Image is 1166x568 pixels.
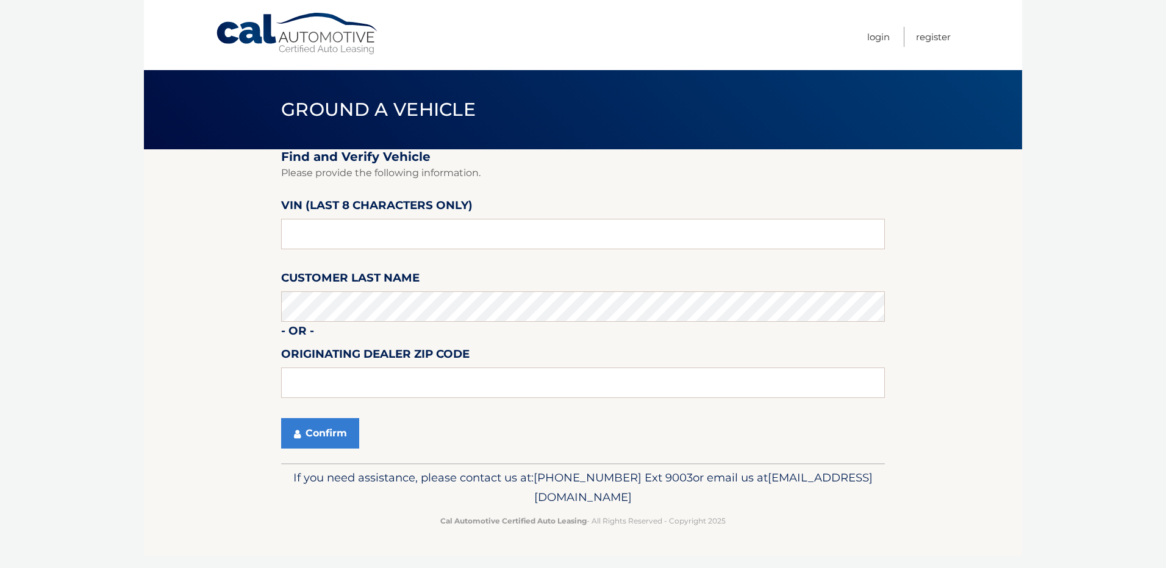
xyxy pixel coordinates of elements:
label: - or - [281,322,314,344]
p: Please provide the following information. [281,165,885,182]
span: [PHONE_NUMBER] Ext 9003 [534,470,693,485]
label: Originating Dealer Zip Code [281,345,470,367]
h2: Find and Verify Vehicle [281,149,885,165]
label: Customer Last Name [281,269,420,291]
p: - All Rights Reserved - Copyright 2025 [289,514,877,527]
span: Ground a Vehicle [281,98,476,121]
button: Confirm [281,418,359,449]
a: Cal Automotive [215,12,380,55]
a: Login [867,27,890,47]
strong: Cal Automotive Certified Auto Leasing [440,516,587,525]
a: Register [916,27,951,47]
p: If you need assistance, please contact us at: or email us at [289,468,877,507]
label: VIN (last 8 characters only) [281,196,473,219]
